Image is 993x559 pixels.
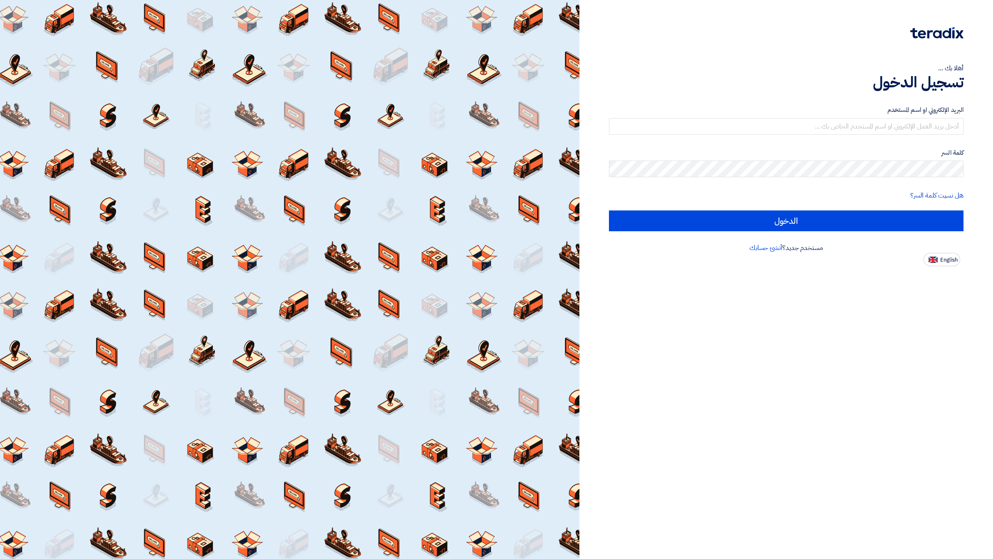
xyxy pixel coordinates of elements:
input: الدخول [609,210,963,231]
button: English [924,253,960,266]
label: كلمة السر [609,148,963,158]
input: أدخل بريد العمل الإلكتروني او اسم المستخدم الخاص بك ... [609,118,963,135]
h1: تسجيل الدخول [609,73,963,92]
a: أنشئ حسابك [749,243,782,253]
a: هل نسيت كلمة السر؟ [910,190,963,200]
img: Teradix logo [910,27,963,39]
img: en-US.png [929,257,938,263]
div: مستخدم جديد؟ [609,243,963,253]
div: أهلا بك ... [609,63,963,73]
label: البريد الإلكتروني او اسم المستخدم [609,105,963,115]
span: English [940,257,958,263]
